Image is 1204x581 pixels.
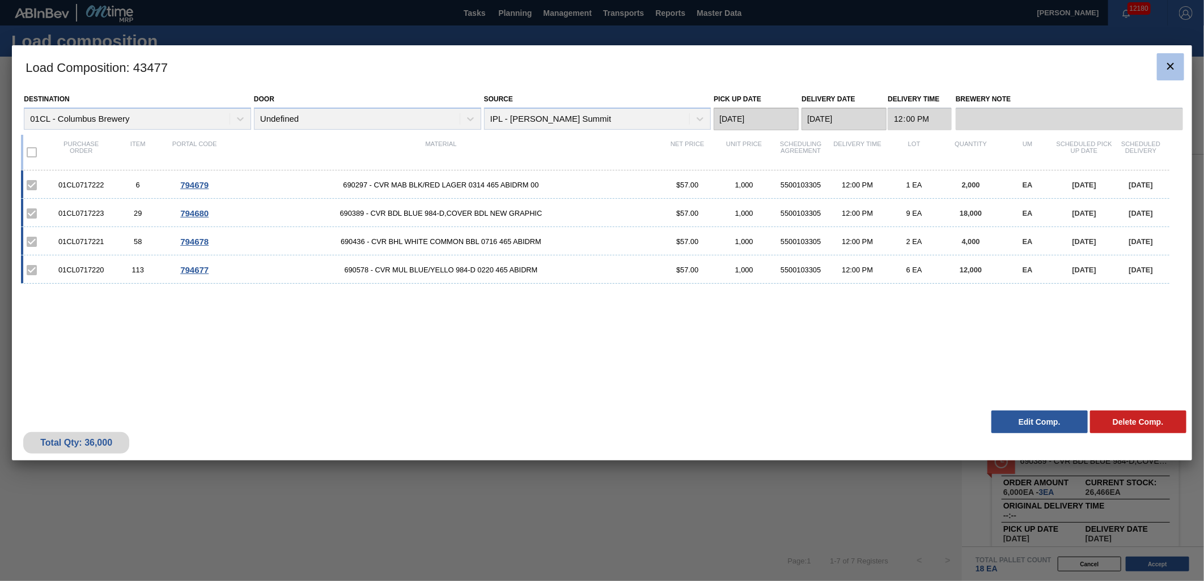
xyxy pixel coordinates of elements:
[773,181,829,189] div: 5500103305
[773,237,829,246] div: 5500103305
[659,209,716,217] div: $57.00
[714,95,761,103] label: Pick up Date
[166,180,223,190] div: Go to Order
[53,140,109,164] div: Purchase order
[180,180,209,190] span: 794679
[1113,140,1169,164] div: Scheduled Delivery
[109,181,166,189] div: 6
[53,237,109,246] div: 01CL0717221
[53,209,109,217] div: 01CL0717223
[166,140,223,164] div: Portal code
[886,140,943,164] div: Lot
[1129,209,1153,217] span: [DATE]
[829,266,886,274] div: 12:00 PM
[829,140,886,164] div: Delivery Time
[773,140,829,164] div: Scheduling Agreement
[886,181,943,189] div: 1 EA
[12,45,1192,88] h3: Load Composition : 43477
[991,411,1088,433] button: Edit Comp.
[659,181,716,189] div: $57.00
[716,209,773,217] div: 1,000
[53,181,109,189] div: 01CL0717222
[960,266,982,274] span: 12,000
[223,140,659,164] div: Material
[802,95,855,103] label: Delivery Date
[1129,181,1153,189] span: [DATE]
[1056,140,1113,164] div: Scheduled Pick up Date
[962,237,980,246] span: 4,000
[109,266,166,274] div: 113
[773,266,829,274] div: 5500103305
[1129,237,1153,246] span: [DATE]
[1072,209,1096,217] span: [DATE]
[223,209,659,217] span: 690389 - CVR BDL BLUE 984-D,COVER BDL NEW GRAPHIC
[962,181,980,189] span: 2,000
[32,438,121,448] div: Total Qty: 36,000
[166,237,223,246] div: Go to Order
[1090,411,1186,433] button: Delete Comp.
[24,95,69,103] label: Destination
[716,237,773,246] div: 1,000
[1072,237,1096,246] span: [DATE]
[53,266,109,274] div: 01CL0717220
[829,209,886,217] div: 12:00 PM
[223,181,659,189] span: 690297 - CVR MAB BLK/RED LAGER 0314 465 ABIDRM 00
[802,108,887,130] input: mm/dd/yyyy
[886,266,943,274] div: 6 EA
[659,237,716,246] div: $57.00
[109,140,166,164] div: Item
[886,209,943,217] div: 9 EA
[1129,266,1153,274] span: [DATE]
[180,237,209,246] span: 794678
[166,265,223,275] div: Go to Order
[829,237,886,246] div: 12:00 PM
[829,181,886,189] div: 12:00 PM
[773,209,829,217] div: 5500103305
[1023,237,1033,246] span: EA
[166,208,223,218] div: Go to Order
[886,237,943,246] div: 2 EA
[1023,181,1033,189] span: EA
[1072,266,1096,274] span: [DATE]
[956,91,1183,108] label: Brewery Note
[109,237,166,246] div: 58
[254,95,274,103] label: Door
[1023,266,1033,274] span: EA
[223,266,659,274] span: 690578 - CVR MUL BLUE/YELLO 984-D 0220 465 ABIDRM
[659,266,716,274] div: $57.00
[716,181,773,189] div: 1,000
[888,91,952,108] label: Delivery Time
[109,209,166,217] div: 29
[960,209,982,217] span: 18,000
[716,140,773,164] div: Unit Price
[1023,209,1033,217] span: EA
[714,108,799,130] input: mm/dd/yyyy
[180,208,209,218] span: 794680
[659,140,716,164] div: Net Price
[999,140,1056,164] div: UM
[943,140,999,164] div: Quantity
[180,265,209,275] span: 794677
[1072,181,1096,189] span: [DATE]
[484,95,513,103] label: Source
[223,237,659,246] span: 690436 - CVR BHL WHITE COMMON BBL 0716 465 ABIDRM
[716,266,773,274] div: 1,000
